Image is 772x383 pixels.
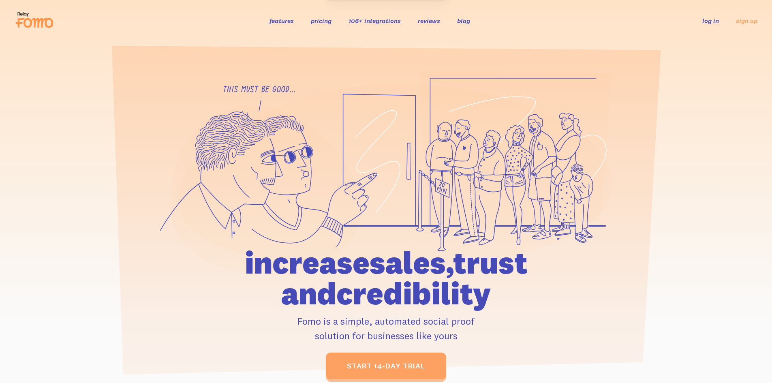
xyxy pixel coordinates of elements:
[326,353,446,379] a: start 14-day trial
[702,17,719,25] a: log in
[736,17,757,25] a: sign up
[311,17,331,25] a: pricing
[199,247,574,309] h1: increase sales, trust and credibility
[457,17,470,25] a: blog
[199,314,574,343] p: Fomo is a simple, automated social proof solution for businesses like yours
[269,17,294,25] a: features
[349,17,401,25] a: 106+ integrations
[418,17,440,25] a: reviews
